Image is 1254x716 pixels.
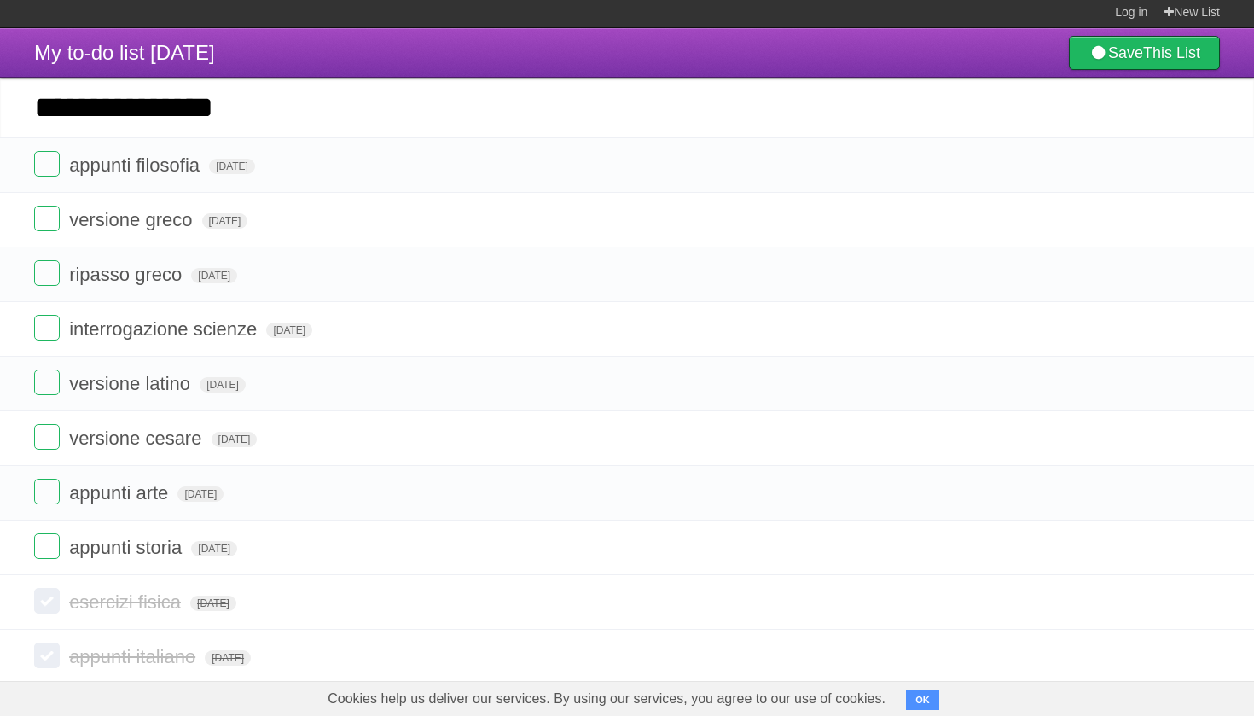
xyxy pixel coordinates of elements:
[191,268,237,283] span: [DATE]
[69,428,206,449] span: versione cesare
[200,377,246,393] span: [DATE]
[177,486,224,502] span: [DATE]
[205,650,251,666] span: [DATE]
[69,209,196,230] span: versione greco
[34,424,60,450] label: Done
[34,370,60,395] label: Done
[34,533,60,559] label: Done
[69,373,194,394] span: versione latino
[209,159,255,174] span: [DATE]
[34,643,60,668] label: Done
[34,206,60,231] label: Done
[190,596,236,611] span: [DATE]
[1143,44,1200,61] b: This List
[906,690,939,710] button: OK
[34,479,60,504] label: Done
[69,537,186,558] span: appunti storia
[34,315,60,341] label: Done
[34,41,215,64] span: My to-do list [DATE]
[69,482,172,504] span: appunti arte
[34,260,60,286] label: Done
[34,588,60,614] label: Done
[69,646,200,667] span: appunti italiano
[69,318,261,340] span: interrogazione scienze
[266,323,312,338] span: [DATE]
[69,154,204,176] span: appunti filosofia
[191,541,237,556] span: [DATE]
[1069,36,1220,70] a: SaveThis List
[69,591,185,613] span: esercizi fisica
[212,432,258,447] span: [DATE]
[311,682,903,716] span: Cookies help us deliver our services. By using our services, you agree to our use of cookies.
[34,151,60,177] label: Done
[202,213,248,229] span: [DATE]
[69,264,186,285] span: ripasso greco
